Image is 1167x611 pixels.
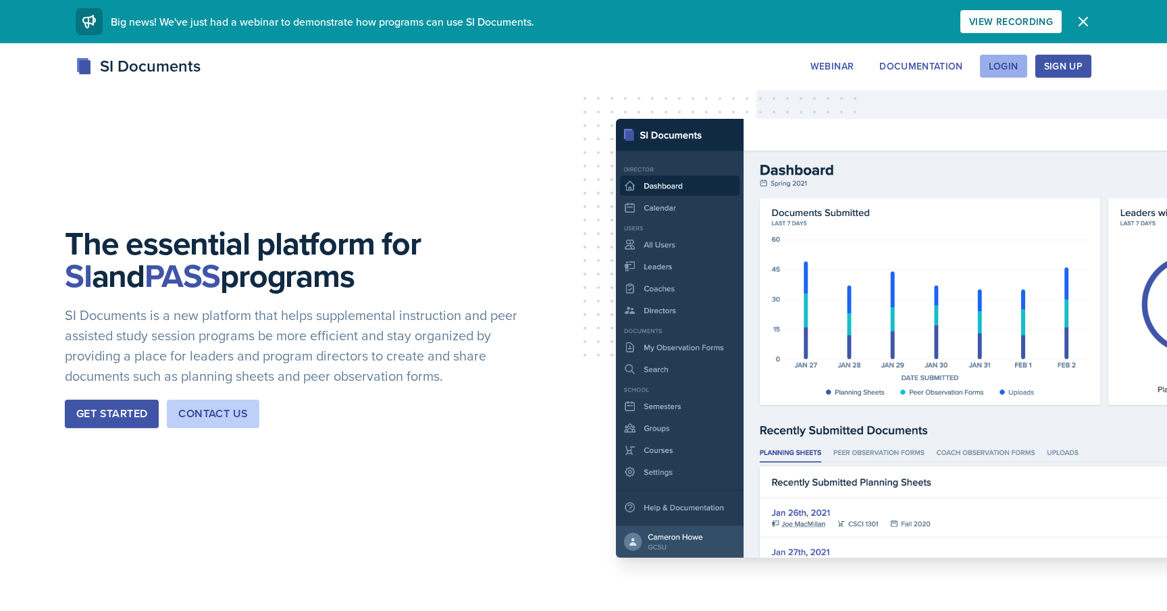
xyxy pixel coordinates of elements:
[989,61,1018,72] div: Login
[960,10,1062,33] button: View Recording
[76,54,201,78] div: SI Documents
[810,61,854,72] div: Webinar
[980,55,1027,78] button: Login
[969,16,1053,27] div: View Recording
[111,14,534,29] span: Big news! We've just had a webinar to demonstrate how programs can use SI Documents.
[65,400,159,428] button: Get Started
[1044,61,1083,72] div: Sign Up
[1035,55,1091,78] button: Sign Up
[879,61,963,72] div: Documentation
[76,406,147,422] div: Get Started
[802,55,862,78] button: Webinar
[178,406,248,422] div: Contact Us
[167,400,259,428] button: Contact Us
[871,55,972,78] button: Documentation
